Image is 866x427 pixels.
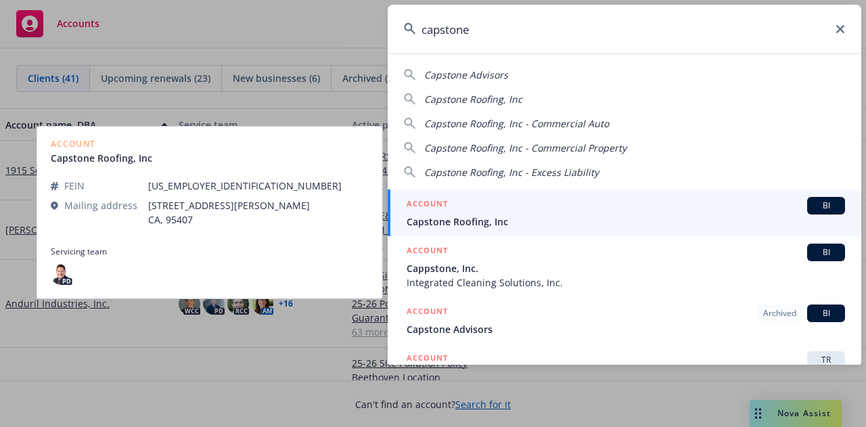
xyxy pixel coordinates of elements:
span: BI [813,200,840,212]
a: ACCOUNTBICapstone Roofing, Inc [388,189,861,236]
span: Cappstone, Inc. [407,261,845,275]
input: Search... [388,5,861,53]
a: ACCOUNTTR [388,344,861,405]
span: Capstone Roofing, Inc - Excess Liability [424,166,599,179]
span: Archived [763,307,796,319]
span: Capstone Roofing, Inc [424,93,522,106]
h5: ACCOUNT [407,244,448,260]
a: ACCOUNTBICappstone, Inc.Integrated Cleaning Solutions, Inc. [388,236,861,297]
span: BI [813,307,840,319]
span: TR [813,354,840,366]
a: ACCOUNTArchivedBICapstone Advisors [388,297,861,344]
h5: ACCOUNT [407,197,448,213]
h5: ACCOUNT [407,305,448,321]
h5: ACCOUNT [407,351,448,367]
span: BI [813,246,840,259]
span: Capstone Advisors [424,68,508,81]
span: Integrated Cleaning Solutions, Inc. [407,275,845,290]
span: Capstone Roofing, Inc - Commercial Auto [424,117,609,130]
span: Capstone Advisors [407,322,845,336]
span: Capstone Roofing, Inc [407,215,845,229]
span: Capstone Roofing, Inc - Commercial Property [424,141,626,154]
